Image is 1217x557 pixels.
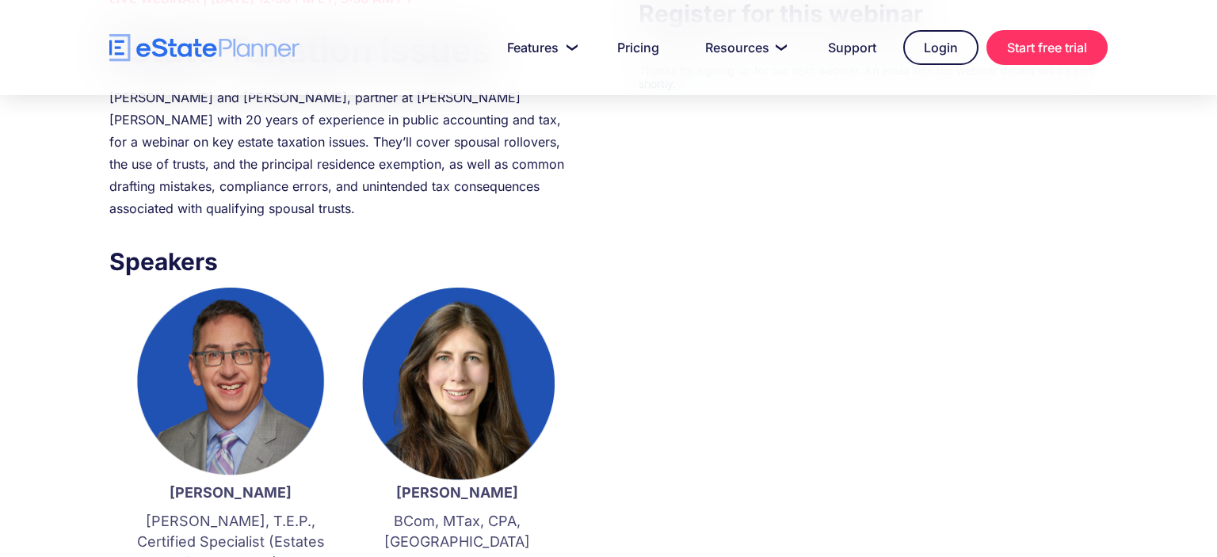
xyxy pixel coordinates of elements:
a: Support [809,32,895,63]
h3: Speakers [109,243,578,280]
strong: [PERSON_NAME] [170,484,292,501]
a: Resources [686,32,801,63]
p: BCom, MTax, CPA, [GEOGRAPHIC_DATA] [360,511,555,552]
a: home [109,34,299,62]
a: Login [903,30,979,65]
a: Features [488,32,590,63]
div: [PERSON_NAME] and [PERSON_NAME], partner at [PERSON_NAME] [PERSON_NAME] with 20 years of experien... [109,86,578,219]
strong: [PERSON_NAME] [396,484,518,501]
a: Start free trial [986,30,1108,65]
a: Pricing [598,32,678,63]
